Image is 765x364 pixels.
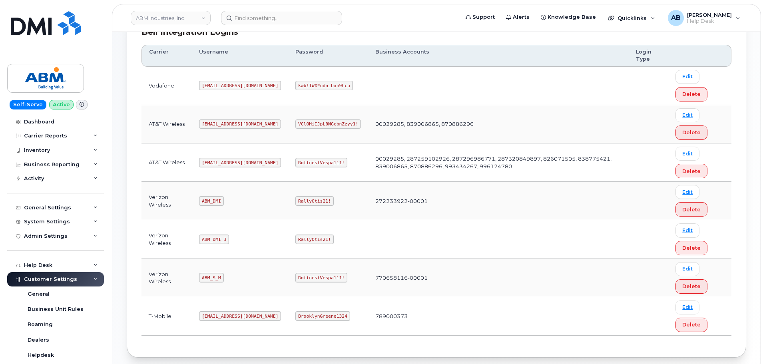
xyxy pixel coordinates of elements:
[682,129,701,136] span: Delete
[199,235,229,244] code: ABM_DMI_3
[535,9,602,25] a: Knowledge Base
[141,297,192,336] td: T-Mobile
[295,119,361,129] code: VClOHiIJpL0NGcbnZzyy1!
[682,167,701,175] span: Delete
[500,9,535,25] a: Alerts
[295,273,347,282] code: RottnestVespa111!
[141,220,192,259] td: Verizon Wireless
[295,81,353,90] code: kwb!TWX*udn_ban9hcu
[675,223,699,237] a: Edit
[368,105,629,143] td: 00029285, 839006865, 870886296
[675,70,699,84] a: Edit
[460,9,500,25] a: Support
[141,259,192,297] td: Verizon Wireless
[295,158,347,167] code: RottnestVespa111!
[682,90,701,98] span: Delete
[548,13,596,21] span: Knowledge Base
[602,10,661,26] div: Quicklinks
[675,202,707,217] button: Delete
[368,143,629,182] td: 00029285, 287259102926, 287296986771, 287320849897, 826071505, 838775421, 839006865, 870886296, 9...
[675,318,707,332] button: Delete
[682,282,701,290] span: Delete
[675,241,707,255] button: Delete
[618,15,647,21] span: Quicklinks
[199,311,281,321] code: [EMAIL_ADDRESS][DOMAIN_NAME]
[295,196,333,206] code: RallyOtis21!
[368,45,629,67] th: Business Accounts
[675,164,707,178] button: Delete
[221,11,342,25] input: Find something...
[662,10,746,26] div: Adam Bake
[682,244,701,252] span: Delete
[199,273,223,282] code: ABM_S_M
[675,125,707,140] button: Delete
[687,18,732,24] span: Help Desk
[295,235,333,244] code: RallyOtis21!
[141,143,192,182] td: AT&T Wireless
[288,45,368,67] th: Password
[141,182,192,220] td: Verizon Wireless
[687,12,732,18] span: [PERSON_NAME]
[131,11,211,25] a: ABM Industries, Inc.
[199,158,281,167] code: [EMAIL_ADDRESS][DOMAIN_NAME]
[629,45,668,67] th: Login Type
[141,67,192,105] td: Vodafone
[192,45,288,67] th: Username
[671,13,681,23] span: AB
[675,108,699,122] a: Edit
[368,182,629,220] td: 272233922-00001
[199,196,223,206] code: ABM_DMI
[675,87,707,101] button: Delete
[675,147,699,161] a: Edit
[675,279,707,294] button: Delete
[368,259,629,297] td: 770658116-00001
[141,45,192,67] th: Carrier
[675,300,699,314] a: Edit
[295,311,350,321] code: BrooklynGreene1324
[141,105,192,143] td: AT&T Wireless
[199,119,281,129] code: [EMAIL_ADDRESS][DOMAIN_NAME]
[682,206,701,213] span: Delete
[675,262,699,276] a: Edit
[682,321,701,328] span: Delete
[368,297,629,336] td: 789000373
[472,13,495,21] span: Support
[513,13,530,21] span: Alerts
[675,185,699,199] a: Edit
[199,81,281,90] code: [EMAIL_ADDRESS][DOMAIN_NAME]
